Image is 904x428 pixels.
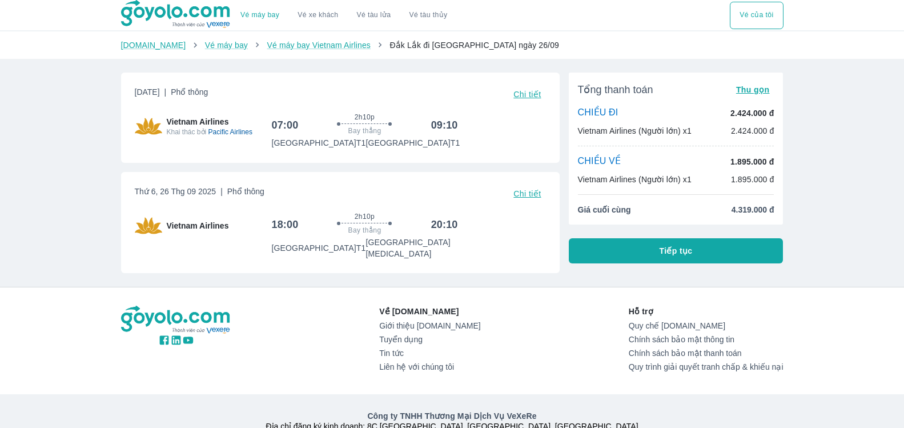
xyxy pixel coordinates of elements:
[732,82,774,98] button: Thu gọn
[513,90,541,99] span: Chi tiết
[135,86,208,102] span: [DATE]
[164,87,167,97] span: |
[171,87,208,97] span: Phổ thông
[271,218,298,231] h6: 18:00
[121,41,186,50] a: [DOMAIN_NAME]
[167,116,252,137] span: Vietnam Airlines
[431,218,458,231] h6: 20:10
[121,39,784,51] nav: breadcrumb
[348,126,381,135] span: Bay thẳng
[379,349,480,358] a: Tin tức
[240,11,279,19] a: Vé máy bay
[730,2,783,29] button: Vé của tôi
[578,83,653,97] span: Tổng thanh toán
[379,321,480,330] a: Giới thiệu [DOMAIN_NAME]
[578,125,692,137] p: Vietnam Airlines (Người lớn) x1
[208,128,252,136] span: Pacific Airlines
[389,41,559,50] span: Đắk Lắk đi [GEOGRAPHIC_DATA] ngày 26/09
[629,335,784,344] a: Chính sách bảo mật thông tin
[731,174,774,185] p: 1.895.000 đ
[629,362,784,371] a: Quy trình giải quyết tranh chấp & khiếu nại
[660,245,693,257] span: Tiếp tục
[509,86,545,102] button: Chi tiết
[513,189,541,198] span: Chi tiết
[629,321,784,330] a: Quy chế [DOMAIN_NAME]
[348,226,381,235] span: Bay thẳng
[578,204,631,215] span: Giá cuối cùng
[220,187,223,196] span: |
[271,118,298,132] h6: 07:00
[365,137,460,149] p: [GEOGRAPHIC_DATA] T1
[629,306,784,317] p: Hỗ trợ
[379,306,480,317] p: Về [DOMAIN_NAME]
[231,2,456,29] div: choose transportation mode
[578,107,618,119] p: CHIỀU ĐI
[400,2,456,29] button: Vé tàu thủy
[348,2,400,29] a: Vé tàu lửa
[205,41,248,50] a: Vé máy bay
[271,242,365,254] p: [GEOGRAPHIC_DATA] T1
[379,362,480,371] a: Liên hệ với chúng tôi
[730,156,774,167] p: 1.895.000 đ
[569,238,784,263] button: Tiếp tục
[736,85,770,94] span: Thu gọn
[227,187,264,196] span: Phổ thông
[167,127,252,137] span: Khai thác bởi
[167,220,229,231] span: Vietnam Airlines
[123,410,781,422] p: Công ty TNHH Thương Mại Dịch Vụ VeXeRe
[135,186,264,202] span: Thứ 6, 26 Thg 09 2025
[271,137,365,149] p: [GEOGRAPHIC_DATA] T1
[732,204,774,215] span: 4.319.000 đ
[578,155,621,168] p: CHIỀU VỀ
[731,125,774,137] p: 2.424.000 đ
[431,118,458,132] h6: 09:10
[298,11,338,19] a: Vé xe khách
[730,107,774,119] p: 2.424.000 đ
[365,237,457,259] p: [GEOGRAPHIC_DATA] [MEDICAL_DATA]
[509,186,545,202] button: Chi tiết
[267,41,371,50] a: Vé máy bay Vietnam Airlines
[578,174,692,185] p: Vietnam Airlines (Người lớn) x1
[629,349,784,358] a: Chính sách bảo mật thanh toán
[730,2,783,29] div: choose transportation mode
[355,113,375,122] span: 2h10p
[379,335,480,344] a: Tuyển dụng
[355,212,375,221] span: 2h10p
[121,306,232,334] img: logo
